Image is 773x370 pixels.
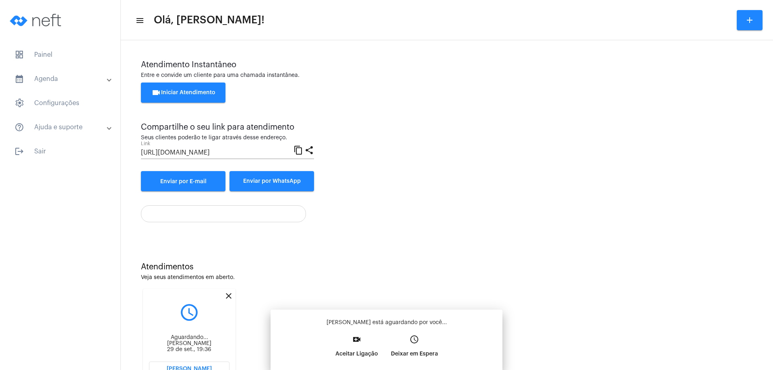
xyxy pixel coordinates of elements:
mat-icon: sidenav icon [135,16,143,25]
mat-icon: content_copy [293,145,303,155]
div: Seus clientes poderão te ligar através desse endereço. [141,135,314,141]
mat-icon: share [304,145,314,155]
div: Compartilhe o seu link para atendimento [141,123,314,132]
span: Painel [8,45,112,64]
div: [PERSON_NAME] [149,341,229,347]
p: Deixar em Espera [391,347,438,361]
mat-icon: add [745,15,754,25]
div: Atendimento Instantâneo [141,60,753,69]
img: logo-neft-novo-2.png [6,4,67,36]
mat-icon: video_call [352,335,362,344]
mat-icon: videocam [151,88,161,97]
div: Atendimentos [141,263,753,271]
mat-icon: query_builder [149,302,229,322]
button: Aceitar Ligação [329,332,384,367]
mat-icon: sidenav icon [14,74,24,84]
p: [PERSON_NAME] está aguardando por você... [277,318,496,327]
mat-icon: sidenav icon [14,122,24,132]
span: Sair [8,142,112,161]
button: Deixar em Espera [384,332,444,367]
mat-icon: access_time [409,335,419,344]
mat-icon: close [224,291,234,301]
span: Enviar por E-mail [160,179,207,184]
div: Aguardando... [149,335,229,341]
mat-icon: sidenav icon [14,147,24,156]
p: Aceitar Ligação [335,347,378,361]
mat-panel-title: Agenda [14,74,107,84]
div: Entre e convide um cliente para uma chamada instantânea. [141,72,753,79]
div: 29 de set., 19:36 [149,347,229,353]
span: sidenav icon [14,98,24,108]
span: Enviar por WhatsApp [243,178,301,184]
span: sidenav icon [14,50,24,60]
span: Olá, [PERSON_NAME]! [154,14,265,27]
div: Veja seus atendimentos em aberto. [141,275,753,281]
mat-panel-title: Ajuda e suporte [14,122,107,132]
span: Configurações [8,93,112,113]
span: Iniciar Atendimento [151,90,215,95]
